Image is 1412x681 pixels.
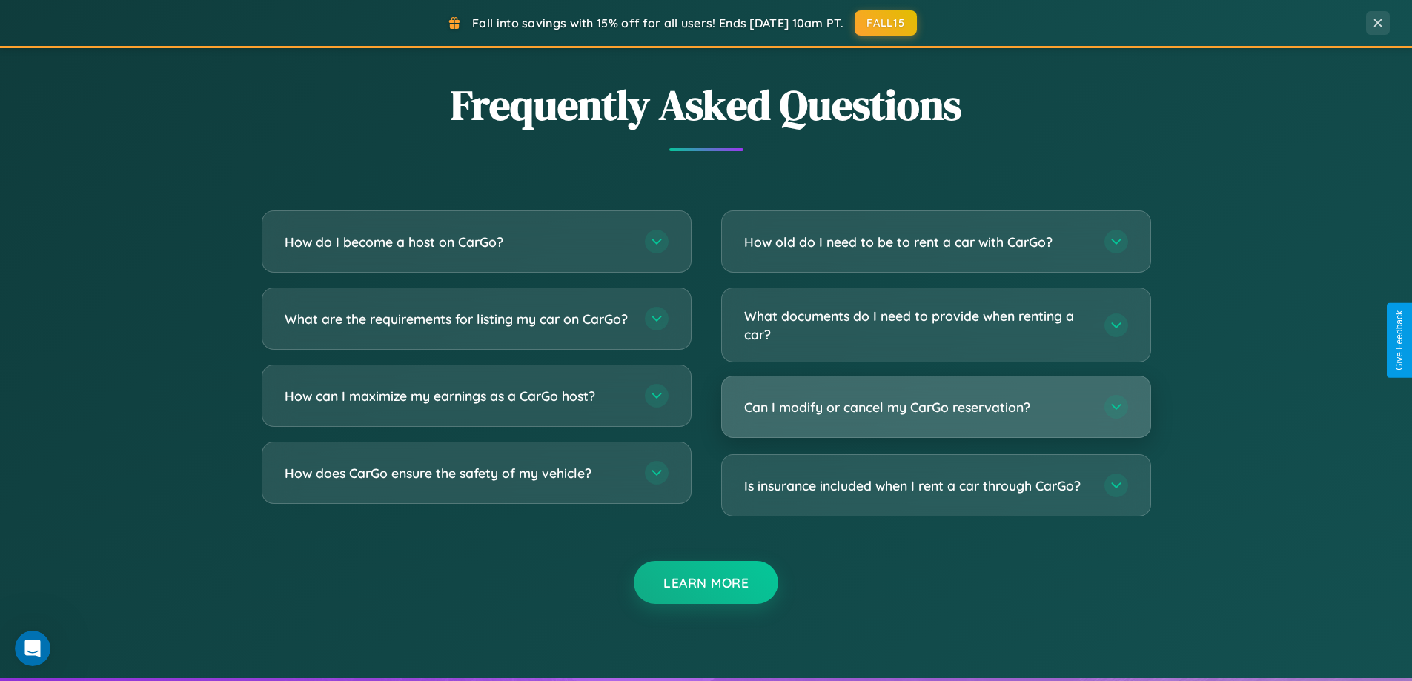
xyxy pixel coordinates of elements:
[472,16,843,30] span: Fall into savings with 15% off for all users! Ends [DATE] 10am PT.
[262,76,1151,133] h2: Frequently Asked Questions
[744,398,1090,416] h3: Can I modify or cancel my CarGo reservation?
[285,310,630,328] h3: What are the requirements for listing my car on CarGo?
[744,307,1090,343] h3: What documents do I need to provide when renting a car?
[855,10,917,36] button: FALL15
[15,631,50,666] iframe: Intercom live chat
[744,476,1090,495] h3: Is insurance included when I rent a car through CarGo?
[285,233,630,251] h3: How do I become a host on CarGo?
[285,387,630,405] h3: How can I maximize my earnings as a CarGo host?
[744,233,1090,251] h3: How old do I need to be to rent a car with CarGo?
[1394,310,1405,371] div: Give Feedback
[285,464,630,482] h3: How does CarGo ensure the safety of my vehicle?
[634,561,778,604] button: Learn More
